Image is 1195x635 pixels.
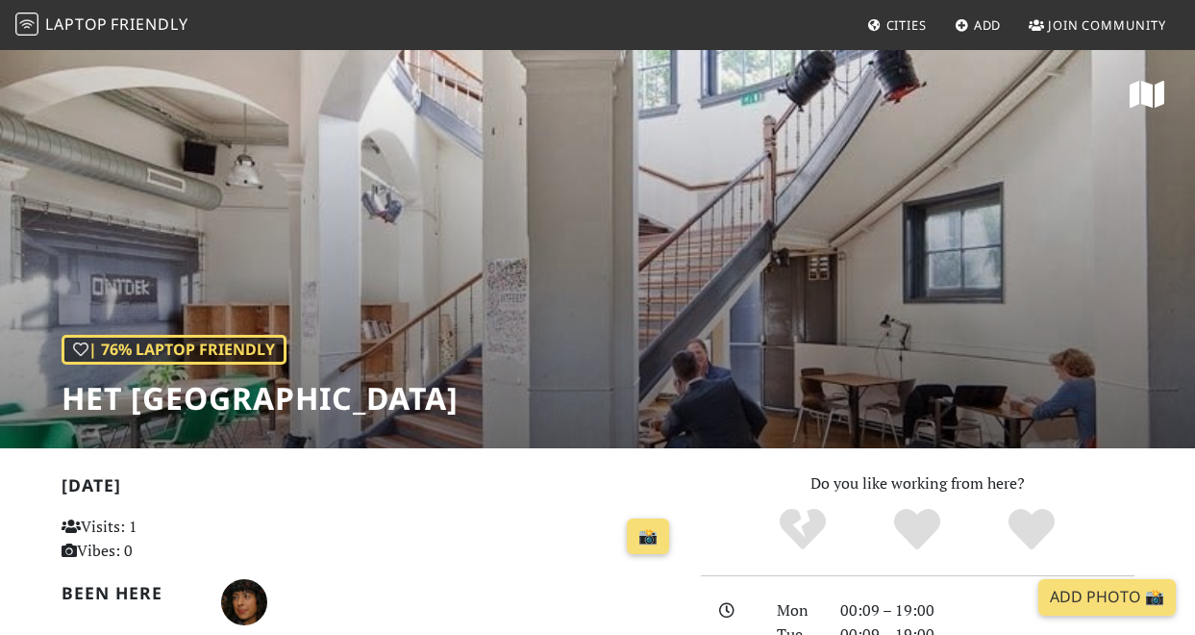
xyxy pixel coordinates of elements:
[746,506,860,554] div: No
[62,475,678,503] h2: [DATE]
[62,335,286,366] div: | 76% Laptop Friendly
[860,506,975,554] div: Yes
[859,8,934,42] a: Cities
[947,8,1009,42] a: Add
[1021,8,1174,42] a: Join Community
[974,506,1088,554] div: Definitely!
[627,519,669,555] a: 📸
[221,579,267,625] img: 1410-eleonora.jpg
[45,13,108,35] span: Laptop
[886,16,927,34] span: Cities
[62,380,459,417] h1: Het [GEOGRAPHIC_DATA]
[765,598,829,623] div: Mon
[221,590,267,611] span: Vivi Ele
[701,471,1134,496] p: Do you like working from here?
[974,16,1002,34] span: Add
[62,515,252,564] p: Visits: 1 Vibes: 0
[1048,16,1166,34] span: Join Community
[829,598,1146,623] div: 00:09 – 19:00
[111,13,187,35] span: Friendly
[62,583,198,603] h2: Been here
[15,9,188,42] a: LaptopFriendly LaptopFriendly
[1038,579,1176,616] a: Add Photo 📸
[15,13,38,36] img: LaptopFriendly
